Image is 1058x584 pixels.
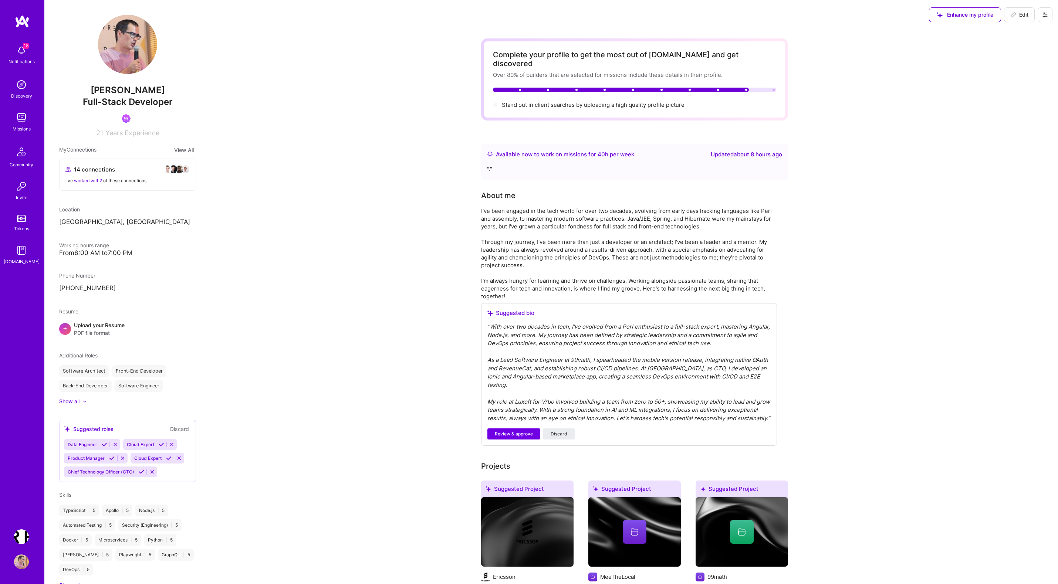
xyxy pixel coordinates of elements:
[88,507,90,513] span: |
[98,15,157,74] img: User Avatar
[59,492,71,498] span: Skills
[481,190,516,201] div: Tell us a little about yourself
[59,564,93,575] div: DevOps 5
[4,258,40,265] div: [DOMAIN_NAME]
[144,534,176,546] div: Python 5
[17,215,26,222] img: tokens
[81,537,82,543] span: |
[59,206,196,213] div: Location
[64,425,114,433] div: Suggested roles
[96,129,103,137] span: 21
[131,537,132,543] span: |
[159,442,164,447] i: Accept
[68,442,97,447] span: Data Engineer
[9,58,35,65] div: Notifications
[487,323,771,422] div: " With over two decades in tech, I've evolved from a Perl enthusiast to a full-stack expert, mast...
[696,573,704,581] img: Company logo
[600,573,635,581] div: MeeTheLocal
[102,442,107,447] i: Accept
[115,380,163,392] div: Software Engineer
[68,455,105,461] span: Product Manager
[115,549,155,561] div: Playwright 5
[144,552,146,558] span: |
[15,15,30,28] img: logo
[696,497,788,567] img: cover
[13,125,31,133] div: Missions
[487,310,493,316] i: icon SuggestedTeams
[593,486,598,492] i: icon SuggestedTeams
[59,505,99,516] div: TypeScript 5
[696,481,788,500] div: Suggested Project
[14,77,29,92] img: discovery
[59,549,112,561] div: [PERSON_NAME] 5
[59,249,196,257] div: From 6:00 AM to 7:00 PM
[95,534,141,546] div: Microservices 5
[139,469,144,475] i: Accept
[14,179,29,194] img: Invite
[493,71,776,79] div: Over 80% of builders that are selected for missions include these details in their profile.
[59,534,92,546] div: Docker 5
[112,365,166,377] div: Front-End Developer
[929,7,1001,22] button: Enhance my profile
[82,567,84,573] span: |
[59,380,112,392] div: Back-End Developer
[63,324,67,332] span: +
[109,455,115,461] i: Accept
[481,573,490,581] img: Company logo
[166,537,167,543] span: |
[59,365,109,377] div: Software Architect
[12,529,31,544] a: Terr.ai: Building an Innovative Real Estate Platform
[172,146,196,154] button: View All
[486,486,491,492] i: icon SuggestedTeams
[1010,11,1028,18] span: Edit
[543,428,575,439] button: Discard
[112,442,118,447] i: Reject
[127,442,154,447] span: Cloud Expert
[11,92,32,100] div: Discovery
[487,309,771,317] div: Suggested bio
[74,178,102,183] span: worked with 2
[481,481,574,500] div: Suggested Project
[59,272,95,279] span: Phone Number
[588,481,681,500] div: Suggested Project
[168,425,191,433] button: Discard
[14,529,29,544] img: Terr.ai: Building an Innovative Real Estate Platform
[14,243,29,258] img: guide book
[175,165,184,174] img: avatar
[122,114,131,123] img: Been on Mission
[59,85,196,96] span: [PERSON_NAME]
[12,554,31,569] a: User Avatar
[16,194,27,201] div: Invite
[937,11,993,18] span: Enhance my profile
[74,166,115,173] span: 14 connections
[158,507,159,513] span: |
[502,101,685,109] div: Stand out in client searches by uploading a high quality profile picture
[495,431,533,437] span: Review & approve
[711,150,782,159] div: Updated about 8 hours ago
[183,552,185,558] span: |
[1004,7,1035,22] button: Edit
[23,43,29,49] span: 18
[181,165,190,174] img: avatar
[481,190,516,201] div: About me
[118,519,182,531] div: Security (Engineering) 5
[10,161,33,169] div: Community
[120,455,125,461] i: Reject
[65,177,190,184] div: I've of these connections
[493,50,776,68] div: Complete your profile to get the most out of [DOMAIN_NAME] and get discovered
[598,151,605,158] span: 40
[134,455,162,461] span: Cloud Expert
[65,167,71,172] i: icon Collaborator
[481,497,574,567] img: cover
[135,505,168,516] div: Node.js 5
[166,455,172,461] i: Accept
[14,43,29,58] img: bell
[551,431,567,437] span: Discard
[102,552,103,558] span: |
[169,442,175,447] i: Reject
[13,143,30,161] img: Community
[74,329,125,337] span: PDF file format
[707,573,727,581] div: 99math
[59,321,196,337] div: +Upload your ResumePDF file format
[59,242,109,248] span: Working hours range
